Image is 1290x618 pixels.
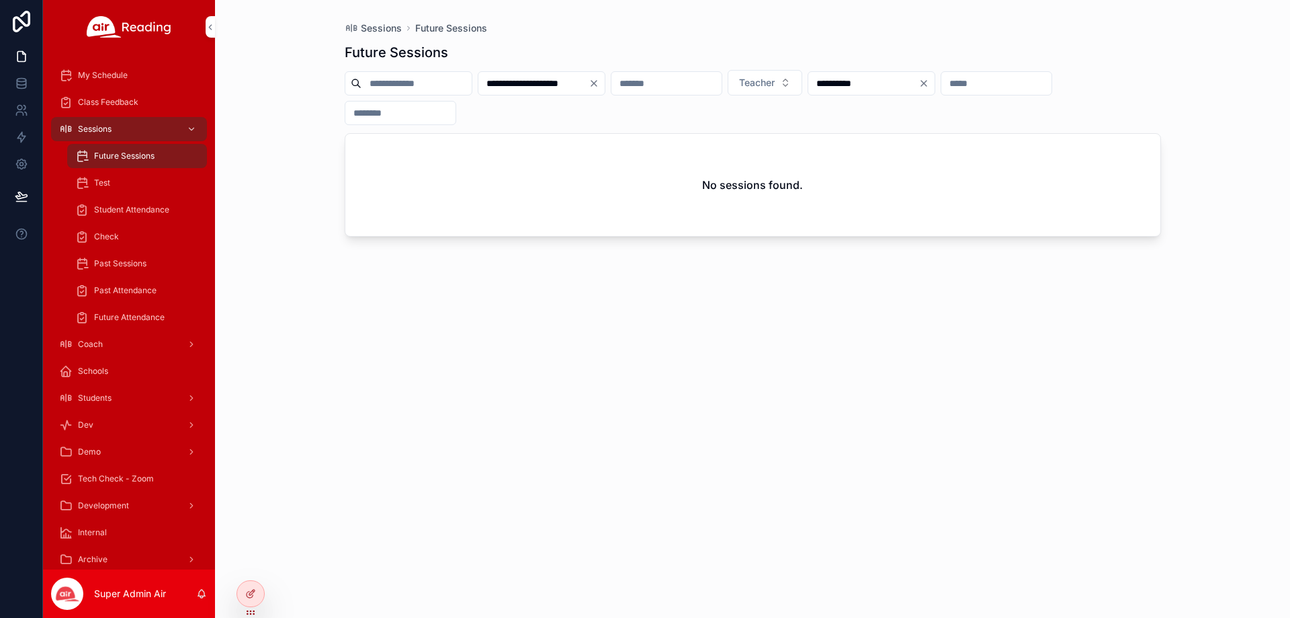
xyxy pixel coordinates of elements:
[67,144,207,168] a: Future Sessions
[51,467,207,491] a: Tech Check - Zoom
[67,252,207,276] a: Past Sessions
[78,473,154,484] span: Tech Check - Zoom
[94,312,165,323] span: Future Attendance
[918,78,935,89] button: Clear
[94,204,169,215] span: Student Attendance
[78,420,93,430] span: Dev
[67,305,207,330] a: Future Attendance
[78,124,112,134] span: Sessions
[345,43,448,62] h1: Future Sessions
[78,554,107,565] span: Archive
[94,285,157,296] span: Past Attendance
[94,258,146,269] span: Past Sessions
[78,527,107,538] span: Internal
[78,366,108,377] span: Schools
[67,278,207,303] a: Past Attendance
[51,520,207,545] a: Internal
[739,76,775,89] span: Teacher
[67,171,207,195] a: Test
[78,97,138,108] span: Class Feedback
[51,494,207,518] a: Development
[345,22,402,35] a: Sessions
[78,339,103,350] span: Coach
[43,54,215,570] div: scrollable content
[78,393,112,403] span: Students
[51,413,207,437] a: Dev
[51,359,207,383] a: Schools
[78,447,101,457] span: Demo
[94,151,155,161] span: Future Sessions
[51,386,207,410] a: Students
[78,70,128,81] span: My Schedule
[67,225,207,249] a: Check
[702,177,803,193] h2: No sessions found.
[415,22,487,35] a: Future Sessions
[51,63,207,87] a: My Schedule
[51,547,207,572] a: Archive
[361,22,402,35] span: Sessions
[94,587,166,601] p: Super Admin Air
[78,500,129,511] span: Development
[94,178,110,188] span: Test
[728,70,802,95] button: Select Button
[87,16,171,38] img: App logo
[589,78,605,89] button: Clear
[94,231,119,242] span: Check
[51,332,207,356] a: Coach
[51,90,207,114] a: Class Feedback
[51,117,207,141] a: Sessions
[51,440,207,464] a: Demo
[67,198,207,222] a: Student Attendance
